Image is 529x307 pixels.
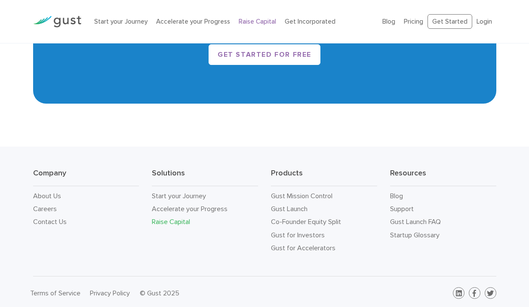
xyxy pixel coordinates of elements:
a: Pricing [404,18,423,25]
a: Get Started [428,14,472,29]
h3: Solutions [152,168,258,186]
a: Get started for free [209,44,320,65]
a: Terms of Service [30,289,80,297]
a: About Us [33,192,61,200]
a: Accelerate your Progress [156,18,230,25]
a: Gust Launch FAQ [390,218,441,226]
a: Gust Mission Control [271,192,332,200]
h3: Company [33,168,139,186]
a: Careers [33,205,57,213]
a: Gust for Accelerators [271,244,335,252]
a: Accelerate your Progress [152,205,228,213]
a: Start your Journey [152,192,206,200]
a: Gust for Investors [271,231,325,239]
a: Blog [382,18,395,25]
a: Raise Capital [152,218,190,226]
a: Contact Us [33,218,67,226]
a: Co-Founder Equity Split [271,218,341,226]
div: © Gust 2025 [140,287,258,299]
a: Start your Journey [94,18,148,25]
a: Get Incorporated [285,18,335,25]
h3: Resources [390,168,496,186]
a: Startup Glossary [390,231,440,239]
h3: Products [271,168,377,186]
a: Blog [390,192,403,200]
a: Privacy Policy [90,289,130,297]
a: Raise Capital [239,18,276,25]
a: Support [390,205,414,213]
a: Login [477,18,492,25]
img: Gust Logo [33,16,81,28]
a: Gust Launch [271,205,308,213]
